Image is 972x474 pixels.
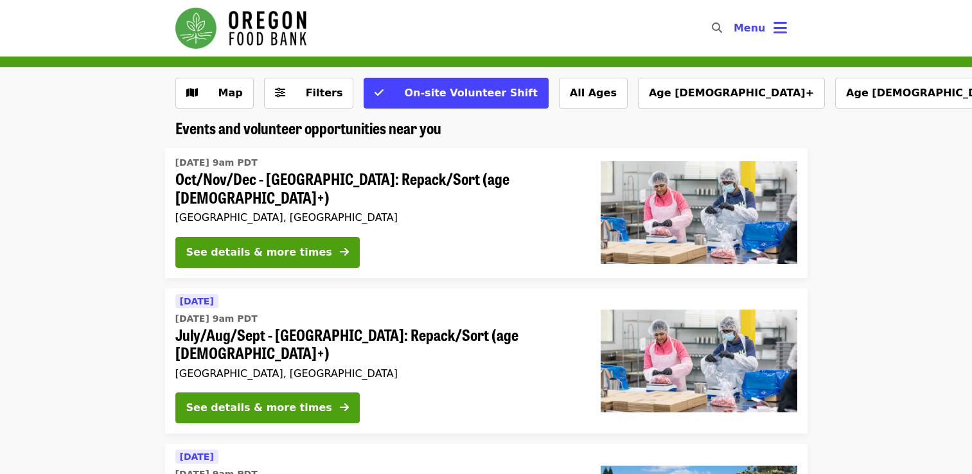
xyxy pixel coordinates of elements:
[175,367,580,380] div: [GEOGRAPHIC_DATA], [GEOGRAPHIC_DATA]
[180,296,214,306] span: [DATE]
[364,78,548,109] button: On-site Volunteer Shift
[306,87,343,99] span: Filters
[773,19,787,37] i: bars icon
[730,13,740,44] input: Search
[186,87,198,99] i: map icon
[638,78,825,109] button: Age [DEMOGRAPHIC_DATA]+
[340,401,349,414] i: arrow-right icon
[264,78,354,109] button: Filters (0 selected)
[175,170,580,207] span: Oct/Nov/Dec - [GEOGRAPHIC_DATA]: Repack/Sort (age [DEMOGRAPHIC_DATA]+)
[275,87,285,99] i: sliders-h icon
[601,310,797,412] img: July/Aug/Sept - Beaverton: Repack/Sort (age 10+) organized by Oregon Food Bank
[175,156,258,170] time: [DATE] 9am PDT
[175,211,580,224] div: [GEOGRAPHIC_DATA], [GEOGRAPHIC_DATA]
[404,87,537,99] span: On-site Volunteer Shift
[186,400,332,416] div: See details & more times
[175,312,258,326] time: [DATE] 9am PDT
[175,326,580,363] span: July/Aug/Sept - [GEOGRAPHIC_DATA]: Repack/Sort (age [DEMOGRAPHIC_DATA]+)
[601,161,797,264] img: Oct/Nov/Dec - Beaverton: Repack/Sort (age 10+) organized by Oregon Food Bank
[175,392,360,423] button: See details & more times
[723,13,797,44] button: Toggle account menu
[218,87,243,99] span: Map
[180,452,214,462] span: [DATE]
[175,8,306,49] img: Oregon Food Bank - Home
[340,246,349,258] i: arrow-right icon
[165,148,808,278] a: See details for "Oct/Nov/Dec - Beaverton: Repack/Sort (age 10+)"
[165,288,808,434] a: See details for "July/Aug/Sept - Beaverton: Repack/Sort (age 10+)"
[734,22,766,34] span: Menu
[559,78,628,109] button: All Ages
[175,237,360,268] button: See details & more times
[375,87,384,99] i: check icon
[186,245,332,260] div: See details & more times
[175,78,254,109] button: Show map view
[712,22,722,34] i: search icon
[175,116,441,139] span: Events and volunteer opportunities near you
